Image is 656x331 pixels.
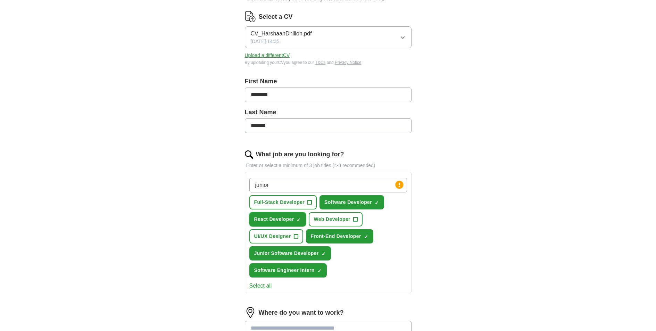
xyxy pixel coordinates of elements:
[245,108,412,117] label: Last Name
[256,150,344,159] label: What job are you looking for?
[364,234,368,240] span: ✓
[322,251,326,257] span: ✓
[254,267,315,274] span: Software Engineer Intern
[314,216,350,223] span: Web Developer
[259,12,293,22] label: Select a CV
[249,246,331,260] button: Junior Software Developer✓
[324,199,372,206] span: Software Developer
[249,263,327,278] button: Software Engineer Intern✓
[245,150,253,159] img: search.png
[254,216,294,223] span: React Developer
[249,212,306,226] button: React Developer✓
[251,30,312,38] span: CV_HarshaanDhillon.pdf
[249,282,272,290] button: Select all
[245,59,412,66] div: By uploading your CV you agree to our and .
[335,60,362,65] a: Privacy Notice
[249,195,317,209] button: Full-Stack Developer
[254,233,291,240] span: UI/UX Designer
[319,195,384,209] button: Software Developer✓
[245,26,412,48] button: CV_HarshaanDhillon.pdf[DATE] 14:35
[245,11,256,22] img: CV Icon
[317,268,322,274] span: ✓
[254,250,319,257] span: Junior Software Developer
[306,229,373,243] button: Front-End Developer✓
[375,200,379,206] span: ✓
[309,212,362,226] button: Web Developer
[254,199,305,206] span: Full-Stack Developer
[245,77,412,86] label: First Name
[245,52,290,59] button: Upload a differentCV
[311,233,361,240] span: Front-End Developer
[249,178,407,192] input: Type a job title and press enter
[251,38,280,45] span: [DATE] 14:35
[249,229,303,243] button: UI/UX Designer
[315,60,325,65] a: T&Cs
[245,307,256,318] img: location.png
[297,217,301,223] span: ✓
[259,308,344,317] label: Where do you want to work?
[245,162,412,169] p: Enter or select a minimum of 3 job titles (4-8 recommended)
